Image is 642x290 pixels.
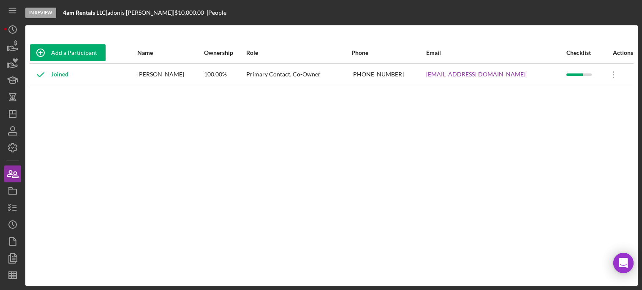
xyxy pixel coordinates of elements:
[107,9,174,16] div: adonis [PERSON_NAME] |
[137,64,203,85] div: [PERSON_NAME]
[207,9,226,16] div: | People
[426,71,525,78] a: [EMAIL_ADDRESS][DOMAIN_NAME]
[566,49,602,56] div: Checklist
[426,49,566,56] div: Email
[351,64,425,85] div: [PHONE_NUMBER]
[30,64,68,85] div: Joined
[63,9,106,16] b: 4am Rentals LLC
[246,64,351,85] div: Primary Contact, Co-Owner
[246,49,351,56] div: Role
[204,64,245,85] div: 100.00%
[30,44,106,61] button: Add a Participant
[351,49,425,56] div: Phone
[603,49,633,56] div: Actions
[137,49,203,56] div: Name
[25,8,56,18] div: In Review
[613,253,634,273] div: Open Intercom Messenger
[51,44,97,61] div: Add a Participant
[63,9,107,16] div: |
[174,9,207,16] div: $10,000.00
[204,49,245,56] div: Ownership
